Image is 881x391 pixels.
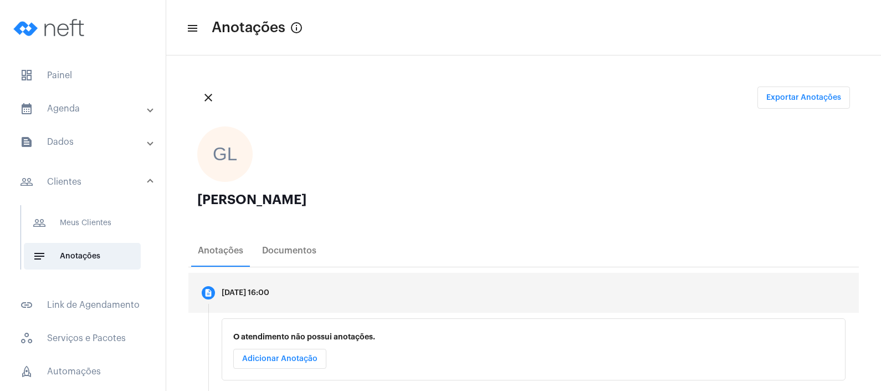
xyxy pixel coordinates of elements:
span: Painel [11,62,155,89]
div: [PERSON_NAME] [197,193,850,206]
mat-icon: sidenav icon [33,250,46,263]
mat-icon: close [202,91,215,104]
div: GL [197,126,253,182]
span: sidenav icon [20,365,33,378]
mat-panel-title: Dados [20,135,148,149]
span: sidenav icon [20,69,33,82]
mat-icon: info_outlined [290,21,303,34]
mat-icon: sidenav icon [20,135,33,149]
span: Link de Agendamento [11,292,155,318]
mat-icon: description [204,288,213,297]
span: Anotações [24,243,141,270]
span: Adicionar Anotação [242,355,317,363]
div: [DATE] 16:00 [222,289,269,297]
mat-icon: sidenav icon [33,216,46,230]
div: Documentos [262,246,316,256]
span: Exportar Anotações [766,94,841,101]
mat-expansion-panel-header: sidenav iconAgenda [7,95,166,122]
span: Anotações [212,19,285,37]
button: Adicionar Anotação [233,349,326,369]
img: logo-neft-novo-2.png [9,6,92,50]
mat-panel-title: Agenda [20,102,148,115]
mat-expansion-panel-header: sidenav iconDados [7,129,166,155]
span: Automações [11,358,155,385]
span: Serviços e Pacotes [11,325,155,352]
span: Meus Clientes [24,210,141,236]
mat-expansion-panel-header: sidenav iconClientes [7,164,166,200]
div: sidenav iconClientes [7,200,166,285]
div: Anotações [198,246,243,256]
span: sidenav icon [20,332,33,345]
mat-icon: sidenav icon [186,22,197,35]
button: Exportar Anotações [757,87,850,109]
p: O atendimento não possui anotações. [233,333,834,341]
mat-panel-title: Clientes [20,175,148,189]
mat-icon: sidenav icon [20,175,33,189]
mat-icon: sidenav icon [20,298,33,312]
mat-icon: sidenav icon [20,102,33,115]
